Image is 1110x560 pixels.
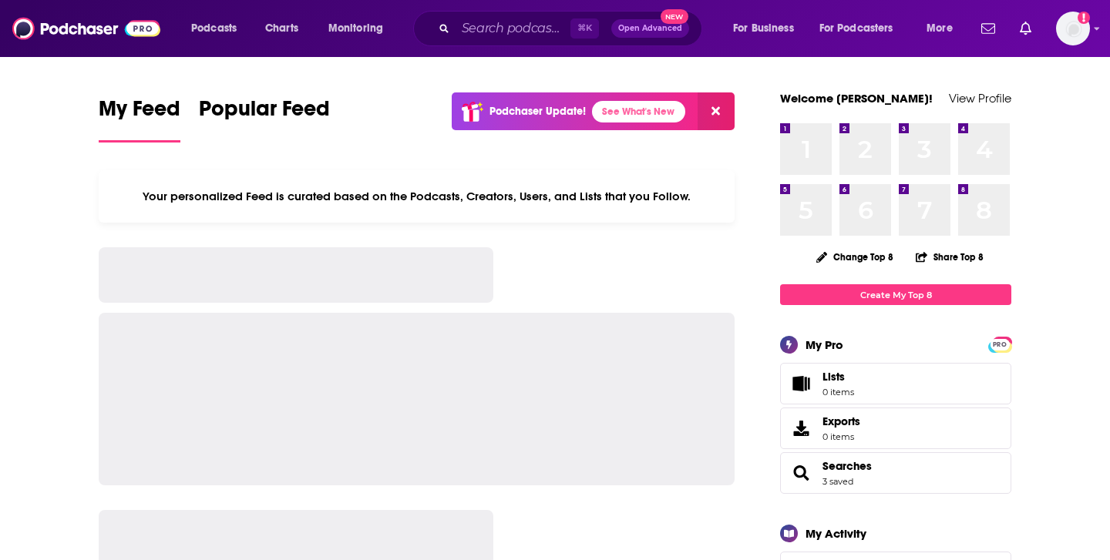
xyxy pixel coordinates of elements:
[785,373,816,394] span: Lists
[199,96,330,131] span: Popular Feed
[915,242,984,272] button: Share Top 8
[1056,12,1090,45] button: Show profile menu
[822,459,872,473] a: Searches
[12,14,160,43] img: Podchaser - Follow, Share and Rate Podcasts
[822,387,854,397] span: 0 items
[489,105,586,118] p: Podchaser Update!
[806,337,843,352] div: My Pro
[819,18,893,39] span: For Podcasters
[618,25,682,32] span: Open Advanced
[927,18,953,39] span: More
[318,16,403,41] button: open menu
[780,407,1011,449] a: Exports
[1078,12,1090,24] svg: Add a profile image
[99,170,735,223] div: Your personalized Feed is curated based on the Podcasts, Creators, Users, and Lists that you Follow.
[822,370,854,384] span: Lists
[822,414,860,428] span: Exports
[191,18,237,39] span: Podcasts
[807,247,903,267] button: Change Top 8
[991,338,1009,350] a: PRO
[428,11,717,46] div: Search podcasts, credits, & more...
[255,16,308,41] a: Charts
[456,16,570,41] input: Search podcasts, credits, & more...
[1014,15,1038,42] a: Show notifications dropdown
[99,96,180,143] a: My Feed
[180,16,257,41] button: open menu
[722,16,813,41] button: open menu
[785,417,816,439] span: Exports
[991,339,1009,350] span: PRO
[822,476,853,487] a: 3 saved
[780,452,1011,494] span: Searches
[661,9,688,24] span: New
[949,91,1011,106] a: View Profile
[1056,12,1090,45] span: Logged in as AmberTina
[806,526,866,541] div: My Activity
[592,101,685,122] a: See What's New
[99,96,180,131] span: My Feed
[1056,12,1090,45] img: User Profile
[822,431,860,442] span: 0 items
[916,16,972,41] button: open menu
[199,96,330,143] a: Popular Feed
[809,16,916,41] button: open menu
[822,370,845,384] span: Lists
[733,18,794,39] span: For Business
[780,363,1011,404] a: Lists
[975,15,1001,42] a: Show notifications dropdown
[328,18,383,39] span: Monitoring
[570,18,599,39] span: ⌘ K
[611,19,689,38] button: Open AdvancedNew
[785,462,816,484] a: Searches
[265,18,298,39] span: Charts
[780,284,1011,305] a: Create My Top 8
[780,91,933,106] a: Welcome [PERSON_NAME]!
